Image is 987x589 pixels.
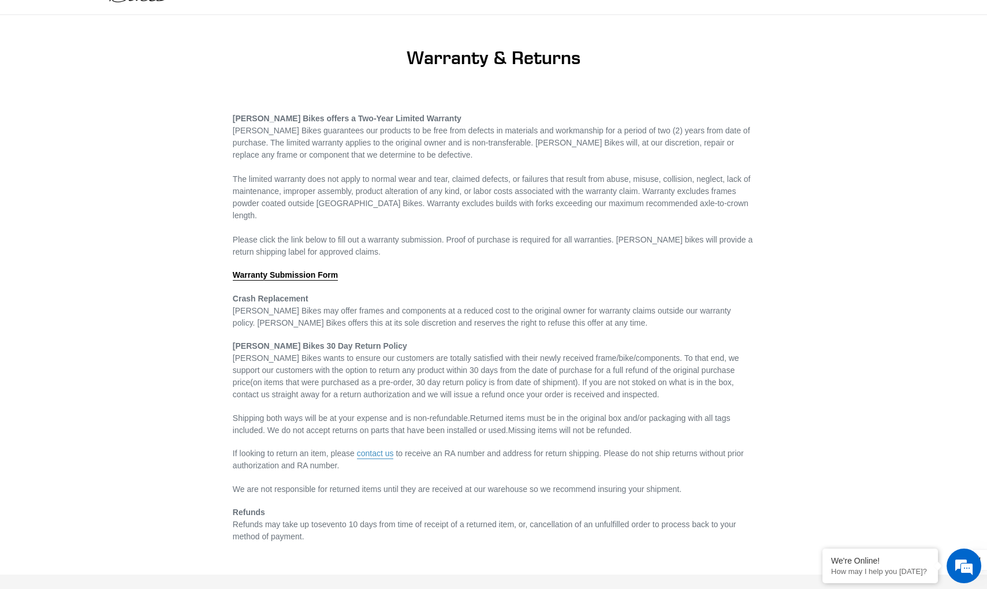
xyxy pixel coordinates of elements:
span: [PERSON_NAME] Bikes 30 Day Return Policy [233,341,407,351]
p: [PERSON_NAME] Bikes guarantees our products to be free from defects in materials and workmanship ... [233,100,754,258]
strong: Refunds [233,508,265,517]
strong: [PERSON_NAME] Bikes offers a Two-Year Limited Warranty [233,114,461,123]
a: contact us [357,449,394,459]
p: [PERSON_NAME] Bikes may offer frames and components at a reduced cost to the original owner for w... [233,293,754,329]
span: [PERSON_NAME] Bikes wants to ensure our customers are totally satisfied with their newly received... [233,353,739,375]
span: Refunds may take up to time of receipt of a returned item, or, cancellation of an unfulfilled ord... [233,520,736,541]
h1: Warranty & Returns [233,47,754,69]
span: Warranty Submission Form [233,270,338,279]
span: seven [318,520,340,529]
span: If looking to return an item, please [233,449,396,459]
span: Missing items will not be refunded. [508,426,632,435]
span: the date of purchase for a full refund of the original purchase price [233,366,735,387]
strong: Crash Replacement [233,294,308,303]
span: (on items that were purchased as a pre-order, 30 day return policy is from date of shipment). If ... [233,378,734,399]
a: Warranty Submission Form [233,270,338,281]
span: We are not responsible for returned items until they are received at our warehouse so we recommen... [233,484,681,494]
span: to receive an RA number and address for return shipping. Please do not ship returns without prior... [233,449,744,470]
span: Shipping both ways will be at your expense and is non-refundable. [233,413,470,423]
div: We're Online! [831,556,929,565]
p: How may I help you today? [831,567,929,576]
span: 30 days from [470,366,516,375]
span: Returned items must be in the original box and/or packaging with all tags included. We do not acc... [233,413,731,435]
span: to 10 days from [340,520,396,529]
